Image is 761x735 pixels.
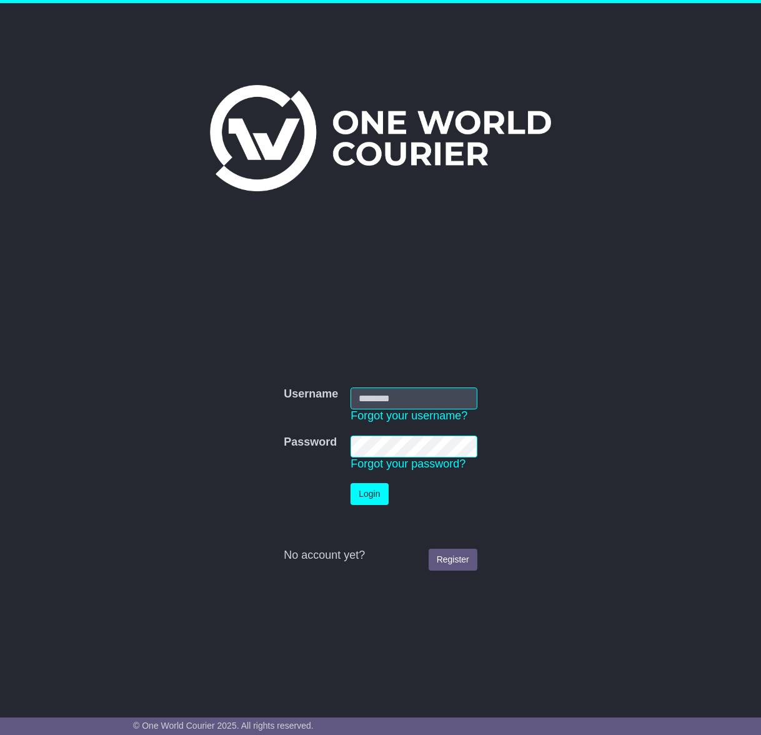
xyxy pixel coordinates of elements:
[351,457,465,470] a: Forgot your password?
[284,436,337,449] label: Password
[351,483,388,505] button: Login
[210,85,551,191] img: One World
[429,549,477,571] a: Register
[284,387,338,401] label: Username
[351,409,467,422] a: Forgot your username?
[284,549,477,562] div: No account yet?
[133,721,314,731] span: © One World Courier 2025. All rights reserved.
